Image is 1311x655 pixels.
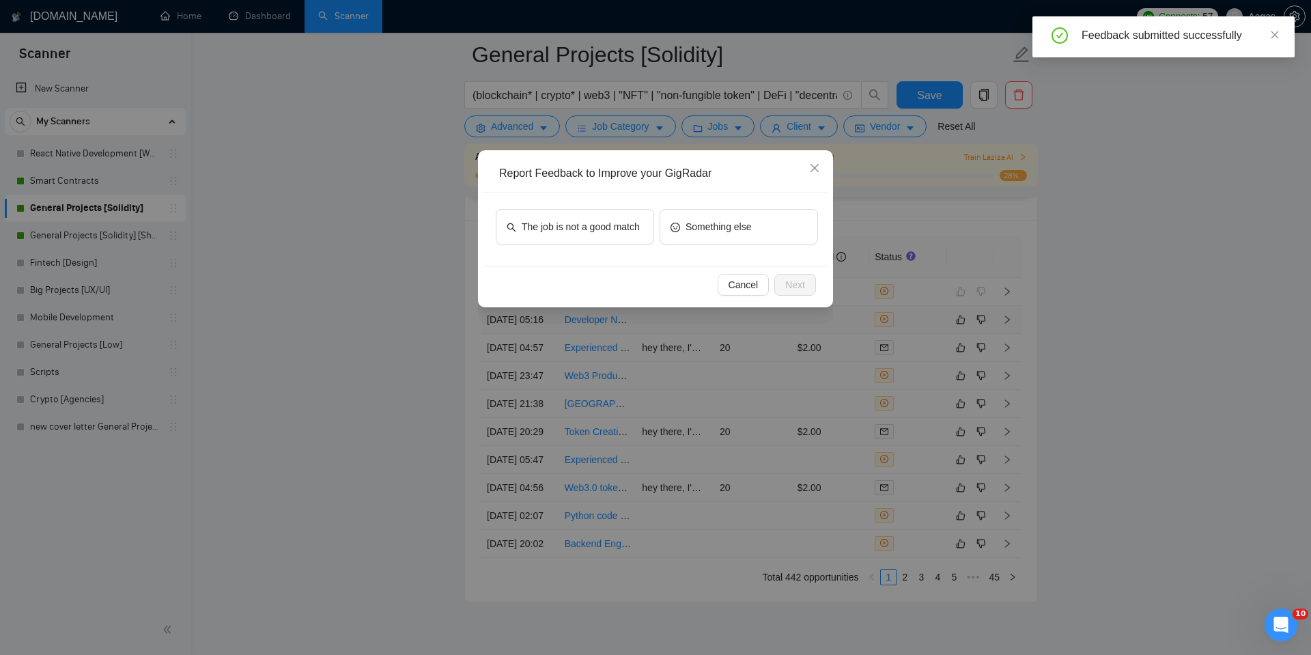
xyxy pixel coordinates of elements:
[796,150,833,187] button: Close
[774,274,816,296] button: Next
[686,219,752,234] span: Something else
[1082,27,1278,44] div: Feedback submitted successfully
[1270,30,1280,40] span: close
[522,219,640,234] span: The job is not a good match
[507,221,516,232] span: search
[660,209,818,245] button: smileSomething else
[718,274,770,296] button: Cancel
[671,221,680,232] span: smile
[729,277,759,292] span: Cancel
[496,209,654,245] button: searchThe job is not a good match
[1265,609,1297,641] iframe: Intercom live chat
[1293,609,1308,619] span: 10
[1052,27,1068,44] span: check-circle
[499,166,821,181] div: Report Feedback to Improve your GigRadar
[809,163,820,173] span: close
